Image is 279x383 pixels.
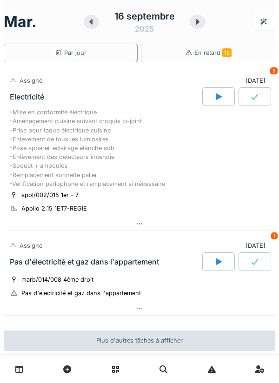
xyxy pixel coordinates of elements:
[10,258,159,266] div: Pas d'électricité et gaz dans l'appartement
[271,232,278,239] div: 1
[10,92,44,101] div: Electricité
[21,275,93,284] div: marb/014/008 4ème droit
[20,76,42,85] div: Assigné
[21,204,87,213] div: Apollo 2.15 1ET7-REGIE
[194,49,232,56] span: En retard
[222,48,232,57] span: 15
[55,48,86,57] div: Par jour
[21,289,141,297] div: Pas d'électricité et gaz dans l'appartement
[135,23,154,34] div: 2025
[246,241,269,250] div: [DATE]
[4,330,275,350] div: Plus d'autres tâches à afficher
[270,67,278,74] div: 5
[114,9,175,23] div: 16 septembre
[20,241,42,250] div: Assigné
[21,191,79,199] div: apol/002/015 1er - 7
[10,108,269,188] div: -Mise en conformité électrique -Aménagement cuisine suivant croquis ci-joint -Prise pour taque él...
[4,13,37,31] h1: mar.
[246,76,269,85] div: [DATE]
